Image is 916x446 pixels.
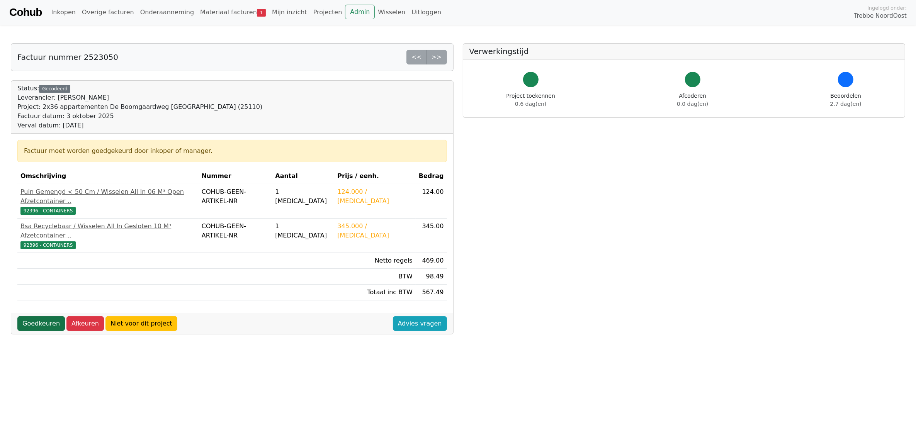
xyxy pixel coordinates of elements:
[199,168,272,184] th: Nummer
[199,219,272,253] td: COHUB-GEEN-ARTIKEL-NR
[416,253,447,269] td: 469.00
[830,92,862,108] div: Beoordelen
[9,3,42,22] a: Cohub
[506,92,555,108] div: Project toekennen
[17,93,262,102] div: Leverancier: [PERSON_NAME]
[17,316,65,331] a: Goedkeuren
[416,184,447,219] td: 124.00
[275,222,331,240] div: 1 [MEDICAL_DATA]
[677,101,708,107] span: 0.0 dag(en)
[197,5,269,20] a: Materiaal facturen1
[867,4,907,12] span: Ingelogd onder:
[416,269,447,285] td: 98.49
[17,121,262,130] div: Verval datum: [DATE]
[677,92,708,108] div: Afcoderen
[17,112,262,121] div: Factuur datum: 3 oktober 2025
[345,5,375,19] a: Admin
[17,168,199,184] th: Omschrijving
[48,5,78,20] a: Inkopen
[854,12,907,20] span: Trebbe NoordOost
[416,219,447,253] td: 345.00
[393,316,447,331] a: Advies vragen
[199,184,272,219] td: COHUB-GEEN-ARTIKEL-NR
[17,102,262,112] div: Project: 2x36 appartementen De Boomgaardweg [GEOGRAPHIC_DATA] (25110)
[105,316,177,331] a: Niet voor dit project
[20,241,76,249] span: 92396 - CONTAINERS
[79,5,137,20] a: Overige facturen
[20,187,195,206] div: Puin Gemengd < 50 Cm / Wisselen All In 06 M³ Open Afzetcontainer ..
[137,5,197,20] a: Onderaanneming
[337,222,412,240] div: 345.000 / [MEDICAL_DATA]
[275,187,331,206] div: 1 [MEDICAL_DATA]
[17,53,118,62] h5: Factuur nummer 2523050
[20,207,76,215] span: 92396 - CONTAINERS
[310,5,345,20] a: Projecten
[39,85,70,93] div: Gecodeerd
[469,47,899,56] h5: Verwerkingstijd
[66,316,104,331] a: Afkeuren
[20,222,195,249] a: Bsa Recyclebaar / Wisselen All In Gesloten 10 M³ Afzetcontainer ..92396 - CONTAINERS
[334,269,415,285] td: BTW
[408,5,444,20] a: Uitloggen
[269,5,310,20] a: Mijn inzicht
[334,253,415,269] td: Netto regels
[272,168,334,184] th: Aantal
[334,285,415,300] td: Totaal inc BTW
[24,146,440,156] div: Factuur moet worden goedgekeurd door inkoper of manager.
[416,168,447,184] th: Bedrag
[515,101,546,107] span: 0.6 dag(en)
[257,9,266,17] span: 1
[375,5,408,20] a: Wisselen
[416,285,447,300] td: 567.49
[337,187,412,206] div: 124.000 / [MEDICAL_DATA]
[20,222,195,240] div: Bsa Recyclebaar / Wisselen All In Gesloten 10 M³ Afzetcontainer ..
[334,168,415,184] th: Prijs / eenh.
[830,101,862,107] span: 2.7 dag(en)
[17,84,262,130] div: Status:
[20,187,195,215] a: Puin Gemengd < 50 Cm / Wisselen All In 06 M³ Open Afzetcontainer ..92396 - CONTAINERS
